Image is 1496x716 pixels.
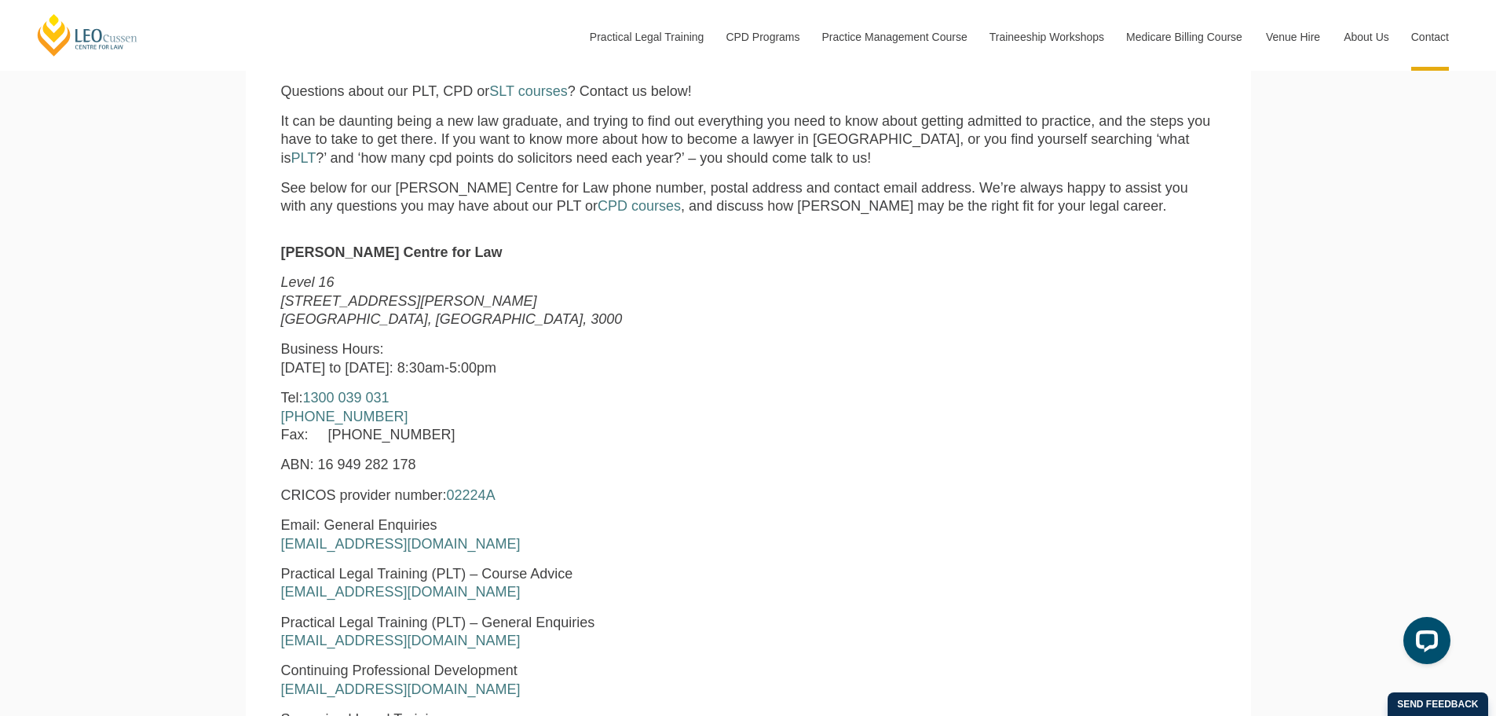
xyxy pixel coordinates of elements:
[35,13,140,57] a: [PERSON_NAME] Centre for Law
[1391,611,1457,677] iframe: LiveChat chat widget
[281,633,521,648] a: [EMAIL_ADDRESS][DOMAIN_NAME]
[1114,3,1254,71] a: Medicare Billing Course
[281,662,817,699] p: Continuing Professional Development
[281,516,817,553] p: Email: General Enquiries
[281,83,1216,101] p: Questions about our PLT, CPD or ? Contact us below!
[281,179,1216,216] p: See below for our [PERSON_NAME] Centre for Law phone number, postal address and contact email add...
[281,244,503,260] strong: [PERSON_NAME] Centre for Law
[281,112,1216,167] p: It can be daunting being a new law graduate, and trying to find out everything you need to know a...
[281,340,817,377] p: Business Hours: [DATE] to [DATE]: 8:30am-5:00pm
[281,389,817,444] p: Tel: Fax: [PHONE_NUMBER]
[281,409,408,424] a: [PHONE_NUMBER]
[281,565,817,602] p: Practical Legal Training (PLT) – Course Advice
[281,293,537,309] em: [STREET_ADDRESS][PERSON_NAME]
[281,536,521,552] a: [EMAIL_ADDRESS][DOMAIN_NAME]
[598,198,681,214] a: CPD courses
[281,681,521,697] a: [EMAIL_ADDRESS][DOMAIN_NAME]
[281,456,817,474] p: ABN: 16 949 282 178
[1332,3,1399,71] a: About Us
[281,615,595,630] span: Practical Legal Training (PLT) – General Enquiries
[1399,3,1461,71] a: Contact
[281,584,521,600] a: [EMAIL_ADDRESS][DOMAIN_NAME]
[978,3,1114,71] a: Traineeship Workshops
[447,487,496,503] a: 02224A
[578,3,715,71] a: Practical Legal Training
[303,390,390,406] a: 1300 039 031
[489,83,567,99] a: SLT courses
[714,3,810,71] a: CPD Programs
[291,150,316,166] a: PLT
[810,3,978,71] a: Practice Management Course
[1254,3,1332,71] a: Venue Hire
[281,274,335,290] em: Level 16
[281,487,817,505] p: CRICOS provider number:
[281,311,623,327] em: [GEOGRAPHIC_DATA], [GEOGRAPHIC_DATA], 3000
